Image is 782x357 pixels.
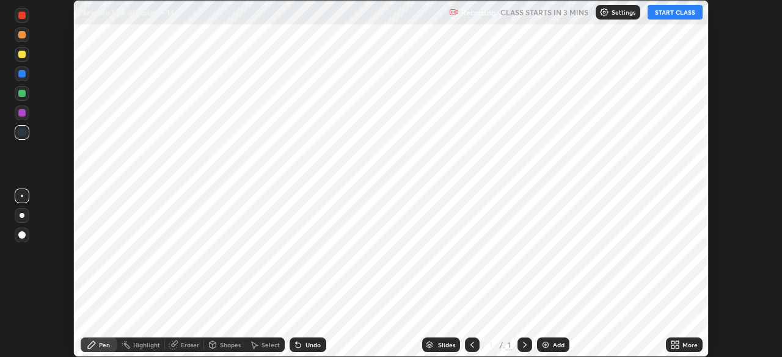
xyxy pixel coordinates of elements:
div: Slides [438,342,455,348]
img: recording.375f2c34.svg [449,7,459,17]
div: More [682,342,698,348]
h5: CLASS STARTS IN 3 MINS [500,7,588,18]
div: 1 [484,341,497,348]
button: START CLASS [648,5,703,20]
div: Eraser [181,342,199,348]
img: class-settings-icons [599,7,609,17]
div: Select [261,342,280,348]
div: Pen [99,342,110,348]
div: 1 [505,339,513,350]
div: Highlight [133,342,160,348]
div: Shapes [220,342,241,348]
img: add-slide-button [541,340,550,350]
p: Settings [612,9,635,15]
div: / [499,341,503,348]
div: Add [553,342,565,348]
div: Undo [305,342,321,348]
p: Recording [461,8,495,17]
p: Newtons Law of Motion - 14 [81,7,174,17]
